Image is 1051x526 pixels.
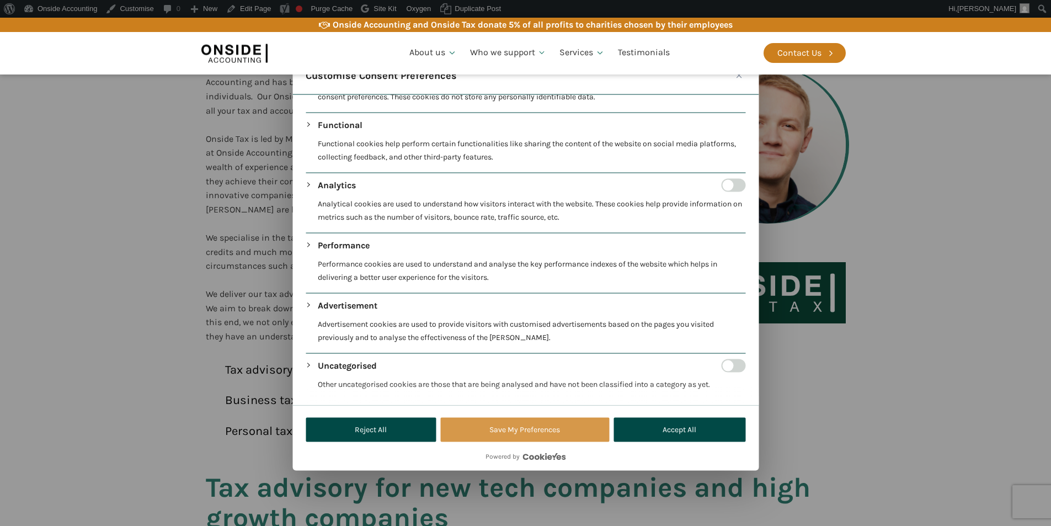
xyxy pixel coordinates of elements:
a: Contact Us [764,43,846,63]
button: Performance [318,238,370,252]
button: Analytics [318,178,356,192]
span: Customise Consent Preferences [306,68,457,82]
button: Uncategorised [318,359,377,372]
p: Necessary cookies are required to enable the basic features of this site, such as providing secur... [318,77,745,103]
div: Powered by [486,451,565,462]
img: Onside Accounting [201,40,268,66]
input: Enable Uncategorised [721,359,745,372]
button: Accept All [613,418,745,442]
button: Reject All [306,418,436,442]
div: Contact Us [777,46,821,60]
p: Analytical cookies are used to understand how visitors interact with the website. These cookies h... [318,197,745,224]
p: Performance cookies are used to understand and analyse the key performance indexes of the website... [318,257,745,284]
a: Testimonials [611,34,676,72]
p: Other uncategorised cookies are those that are being analysed and have not been classified into a... [318,378,745,391]
p: Functional cookies help perform certain functionalities like sharing the content of the website o... [318,137,745,163]
button: Advertisement [318,299,377,312]
a: Who we support [463,34,553,72]
a: Visit CookieYes website [522,453,565,460]
p: Advertisement cookies are used to provide visitors with customised advertisements based on the pa... [318,317,745,344]
button: Close [732,68,745,82]
button: Functional [318,118,362,131]
img: Close [736,72,741,78]
a: Services [553,34,611,72]
div: Onside Accounting and Onside Tax donate 5% of all profits to charities chosen by their employees [333,18,733,32]
button: Save My Preferences [440,418,609,442]
input: Enable Analytics [721,178,745,192]
a: About us [403,34,463,72]
div: Customise Consent Preferences [292,55,759,471]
